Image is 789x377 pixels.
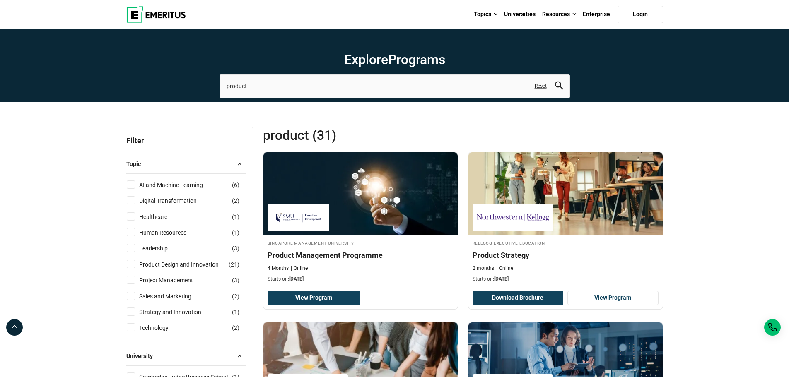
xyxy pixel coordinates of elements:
[232,307,239,317] span: ( )
[494,276,509,282] span: [DATE]
[496,265,513,272] p: Online
[232,180,239,190] span: ( )
[555,84,563,91] a: search
[473,239,659,246] h4: Kellogg Executive Education
[139,180,220,190] a: AI and Machine Learning
[232,292,239,301] span: ( )
[139,260,235,269] a: Product Design and Innovation
[268,265,289,272] p: 4 Months
[618,6,663,23] a: Login
[232,323,239,332] span: ( )
[268,239,454,246] h4: Singapore Management University
[555,82,563,91] button: search
[388,52,445,67] span: Programs
[473,250,659,260] h4: Product Strategy
[220,74,570,98] input: search-page
[126,159,147,168] span: Topic
[220,51,570,68] h1: Explore
[234,245,237,252] span: 3
[468,152,663,287] a: Technology Course by Kellogg Executive Education - August 28, 2025 Kellogg Executive Education Ke...
[139,323,185,332] a: Technology
[126,351,159,360] span: University
[234,277,237,283] span: 3
[139,244,184,253] a: Leadership
[289,276,304,282] span: [DATE]
[567,291,659,305] a: View Program
[263,127,463,144] span: product (31)
[272,208,326,227] img: Singapore Management University
[234,182,237,188] span: 6
[229,260,239,269] span: ( )
[291,265,308,272] p: Online
[477,208,549,227] img: Kellogg Executive Education
[139,307,218,317] a: Strategy and Innovation
[139,292,208,301] a: Sales and Marketing
[139,276,210,285] a: Project Management
[234,197,237,204] span: 2
[473,265,494,272] p: 2 months
[232,228,239,237] span: ( )
[139,212,184,221] a: Healthcare
[126,127,246,154] p: Filter
[126,350,246,362] button: University
[268,250,454,260] h4: Product Management Programme
[473,276,659,283] p: Starts on:
[232,212,239,221] span: ( )
[232,276,239,285] span: ( )
[139,196,213,205] a: Digital Transformation
[268,276,454,283] p: Starts on:
[234,293,237,300] span: 2
[234,214,237,220] span: 1
[139,228,203,237] a: Human Resources
[234,309,237,315] span: 1
[263,152,458,287] a: Product Design and Innovation Course by Singapore Management University - September 30, 2025 Sing...
[232,196,239,205] span: ( )
[535,83,547,90] a: Reset search
[263,152,458,235] img: Product Management Programme | Online Product Design and Innovation Course
[234,324,237,331] span: 2
[468,152,663,235] img: Product Strategy | Online Technology Course
[234,229,237,236] span: 1
[268,291,361,305] a: View Program
[232,244,239,253] span: ( )
[473,291,564,305] button: Download Brochure
[231,261,237,268] span: 21
[126,158,246,170] button: Topic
